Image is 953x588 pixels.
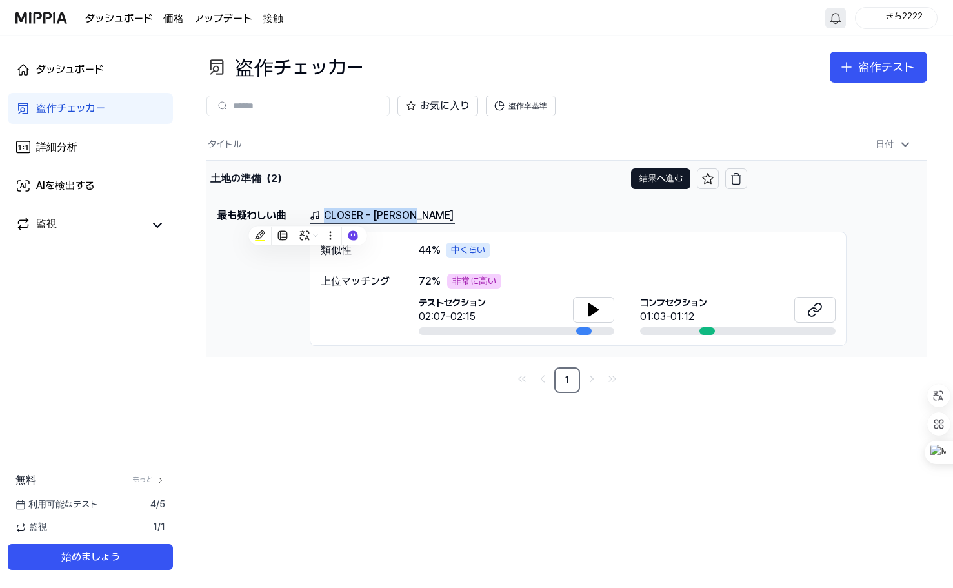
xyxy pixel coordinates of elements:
[263,11,283,26] a: 接触
[486,96,556,116] button: 盗作率基準
[828,10,843,26] img: お知らせ
[324,209,454,221] font: CLOSER - [PERSON_NAME]
[85,11,153,26] a: ダッシュボード
[565,374,569,386] font: 1
[432,275,441,287] font: %
[132,475,154,484] font: もっと
[15,474,36,486] font: 無料
[150,499,156,509] font: 4
[210,172,287,185] font: 土地の準備（2）
[28,499,98,509] font: 利用可能なテスト
[161,522,165,532] font: 1
[855,7,938,29] button: プロフィールきち2222
[85,12,153,25] font: ダッシュボード
[397,96,478,116] button: お気に入り
[432,244,441,256] font: %
[419,275,432,287] font: 72
[452,276,496,286] font: 非常に高い
[36,102,105,114] font: 盗作チェッカー
[640,298,707,308] font: コンプセクション
[61,551,120,563] font: 始めましょう
[876,139,894,149] font: 日付
[631,168,690,189] button: 結果へ進む
[310,208,455,224] a: CLOSER - [PERSON_NAME]
[194,11,252,26] a: アップデート
[451,245,485,255] font: 中くらい
[640,310,694,323] font: 01:03-01:12
[163,12,184,25] font: 価格
[153,522,157,532] font: 1
[36,218,57,230] font: 監視
[513,370,531,388] a: 最初のページへ
[156,499,159,509] font: /
[263,12,283,25] font: 接触
[8,54,173,85] a: ダッシュボード
[217,209,286,221] font: 最も疑わしい曲
[163,11,184,26] a: 価格
[208,139,241,149] font: タイトル
[194,12,252,25] font: アップデート
[36,63,104,76] font: ダッシュボード
[8,544,173,570] button: 始めましょう
[420,99,470,112] font: お気に入り
[29,522,47,532] font: 監視
[639,173,683,183] font: 結果へ進む
[132,474,165,485] a: もっと
[508,101,547,110] font: 盗作率基準
[583,370,601,388] a: 次のページへ
[554,367,580,393] a: 1
[534,370,552,388] a: 前のページへ
[321,275,390,287] font: 上位マッチング
[419,298,486,308] font: テストセクション
[419,244,432,256] font: 44
[603,370,621,388] a: 最後のページへ
[235,56,364,79] font: 盗作チェッカー
[206,367,927,393] nav: ページ付け
[419,310,476,323] font: 02:07-02:15
[885,11,922,21] font: きち2222
[15,216,145,234] a: 監視
[8,132,173,163] a: 詳細分析
[747,160,927,197] td: [DATE] 午前1:22
[858,60,914,74] font: 盗作テスト
[830,52,927,83] button: 盗作テスト
[321,244,352,256] font: 類似性
[36,179,95,192] font: AIを検出する
[159,499,165,509] font: 5
[157,522,161,532] font: /
[8,93,173,124] a: 盗作チェッカー
[8,170,173,201] a: AIを検出する
[36,141,77,153] font: 詳細分析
